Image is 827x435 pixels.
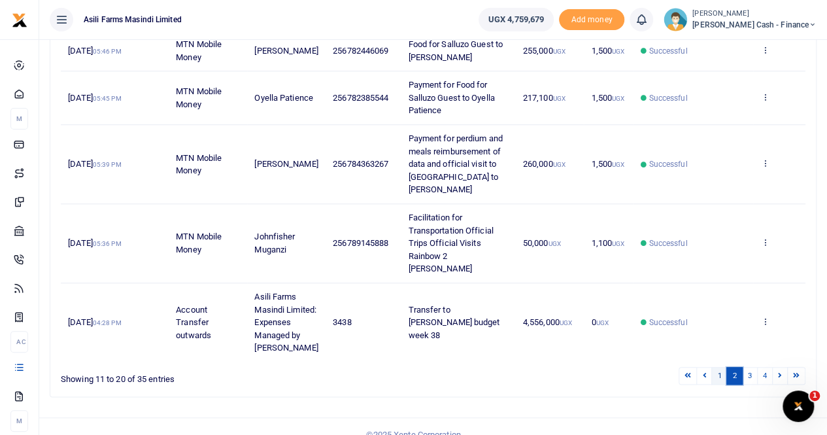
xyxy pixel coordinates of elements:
[649,158,687,170] span: Successful
[664,8,817,31] a: profile-user [PERSON_NAME] [PERSON_NAME] Cash - Finance
[552,161,565,168] small: UGX
[176,232,222,254] span: MTN Mobile Money
[664,8,687,31] img: profile-user
[591,93,624,103] span: 1,500
[560,319,572,326] small: UGX
[809,391,820,401] span: 1
[649,92,687,104] span: Successful
[552,95,565,102] small: UGX
[591,317,608,327] span: 0
[61,366,366,386] div: Showing 11 to 20 of 35 entries
[333,46,388,56] span: 256782446069
[254,292,318,353] span: Asili Farms Masindi Limited: Expenses Managed by [PERSON_NAME]
[711,367,727,385] a: 1
[10,331,28,353] li: Ac
[408,213,493,273] span: Facilitation for Transportation Official Trips Official Visits Rainbow 2 [PERSON_NAME]
[93,95,122,102] small: 05:45 PM
[408,39,503,62] span: Food for Salluzo Guest to [PERSON_NAME]
[612,48,624,55] small: UGX
[93,240,122,247] small: 05:36 PM
[783,391,814,422] iframe: Intercom live chat
[333,159,388,169] span: 256784363267
[254,159,318,169] span: [PERSON_NAME]
[488,13,544,26] span: UGX 4,759,679
[552,48,565,55] small: UGX
[649,237,687,249] span: Successful
[596,319,609,326] small: UGX
[68,238,121,248] span: [DATE]
[479,8,554,31] a: UGX 4,759,679
[523,238,561,248] span: 50,000
[591,159,624,169] span: 1,500
[93,48,122,55] small: 05:46 PM
[612,161,624,168] small: UGX
[333,317,351,327] span: 3438
[523,159,565,169] span: 260,000
[473,8,559,31] li: Wallet ballance
[12,12,27,28] img: logo-small
[176,153,222,176] span: MTN Mobile Money
[408,133,502,194] span: Payment for perdium and meals reimbursement of data and official visit to [GEOGRAPHIC_DATA] to [P...
[93,161,122,168] small: 05:39 PM
[692,9,817,20] small: [PERSON_NAME]
[742,367,758,385] a: 3
[10,108,28,130] li: M
[254,93,313,103] span: Oyella Patience
[68,93,121,103] span: [DATE]
[333,238,388,248] span: 256789145888
[726,367,742,385] a: 2
[692,19,817,31] span: [PERSON_NAME] Cash - Finance
[408,80,494,115] span: Payment for Food for Salluzo Guest to Oyella Patience
[93,319,122,326] small: 04:28 PM
[68,159,121,169] span: [DATE]
[523,317,572,327] span: 4,556,000
[559,9,624,31] li: Toup your wallet
[68,46,121,56] span: [DATE]
[757,367,773,385] a: 4
[176,39,222,62] span: MTN Mobile Money
[254,232,295,254] span: Johnfisher Muganzi
[254,46,318,56] span: [PERSON_NAME]
[591,238,624,248] span: 1,100
[408,305,499,340] span: Transfer to [PERSON_NAME] budget week 38
[548,240,560,247] small: UGX
[523,93,565,103] span: 217,100
[176,305,211,340] span: Account Transfer outwards
[176,86,222,109] span: MTN Mobile Money
[649,45,687,57] span: Successful
[612,240,624,247] small: UGX
[649,317,687,328] span: Successful
[559,14,624,24] a: Add money
[559,9,624,31] span: Add money
[333,93,388,103] span: 256782385544
[68,317,121,327] span: [DATE]
[591,46,624,56] span: 1,500
[78,14,187,26] span: Asili Farms Masindi Limited
[10,410,28,432] li: M
[612,95,624,102] small: UGX
[12,14,27,24] a: logo-small logo-large logo-large
[523,46,565,56] span: 255,000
